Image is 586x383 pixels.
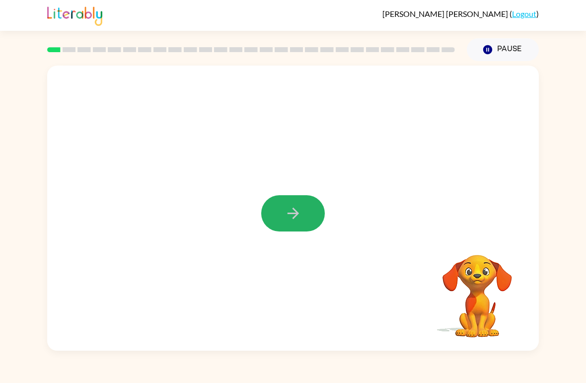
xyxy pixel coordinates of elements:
button: Pause [467,38,539,61]
img: Literably [47,4,102,26]
span: [PERSON_NAME] [PERSON_NAME] [382,9,510,18]
video: Your browser must support playing .mp4 files to use Literably. Please try using another browser. [428,239,527,339]
div: ( ) [382,9,539,18]
a: Logout [512,9,536,18]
